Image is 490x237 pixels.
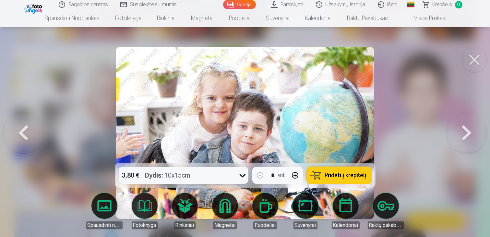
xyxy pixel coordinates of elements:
[278,171,286,179] div: vnt.
[332,221,360,229] div: Kalendoriai
[328,193,364,229] a: Kalendoriai
[297,9,340,27] a: Kalendoriai
[247,193,283,229] a: Puodeliai
[455,1,462,8] span: 0
[340,9,396,27] a: Raktų pakabukas
[258,9,297,27] a: Suvenyrai
[184,9,221,27] a: Magnetai
[396,9,453,27] a: Visos prekės
[145,171,163,180] strong: Dydis :
[126,193,163,229] a: Fotoknyga
[287,193,324,229] a: Suvenyrai
[207,193,243,229] a: Magnetai
[86,221,123,229] div: Spausdinti nuotraukas
[24,3,44,14] img: /fa2
[368,193,404,229] a: Raktų pakabukas
[174,221,196,229] div: Rinkiniai
[167,193,203,229] a: Rinkiniai
[293,221,317,229] div: Suvenyrai
[433,1,452,8] span: Krepšelis
[37,9,108,27] a: Spausdinti nuotraukas
[108,9,149,27] a: Fotoknyga
[368,221,404,229] div: Raktų pakabukas
[307,167,372,184] button: Pridėti į krepšelį
[132,221,158,229] div: Fotoknyga
[325,172,366,178] span: Pridėti į krepšelį
[221,9,258,27] a: Puodeliai
[119,167,143,184] div: 3,80 €
[86,193,123,229] a: Spausdinti nuotraukas
[253,221,277,229] div: Puodeliai
[145,167,191,184] div: 10x15cm
[149,9,184,27] a: Rinkiniai
[213,221,237,229] div: Magnetai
